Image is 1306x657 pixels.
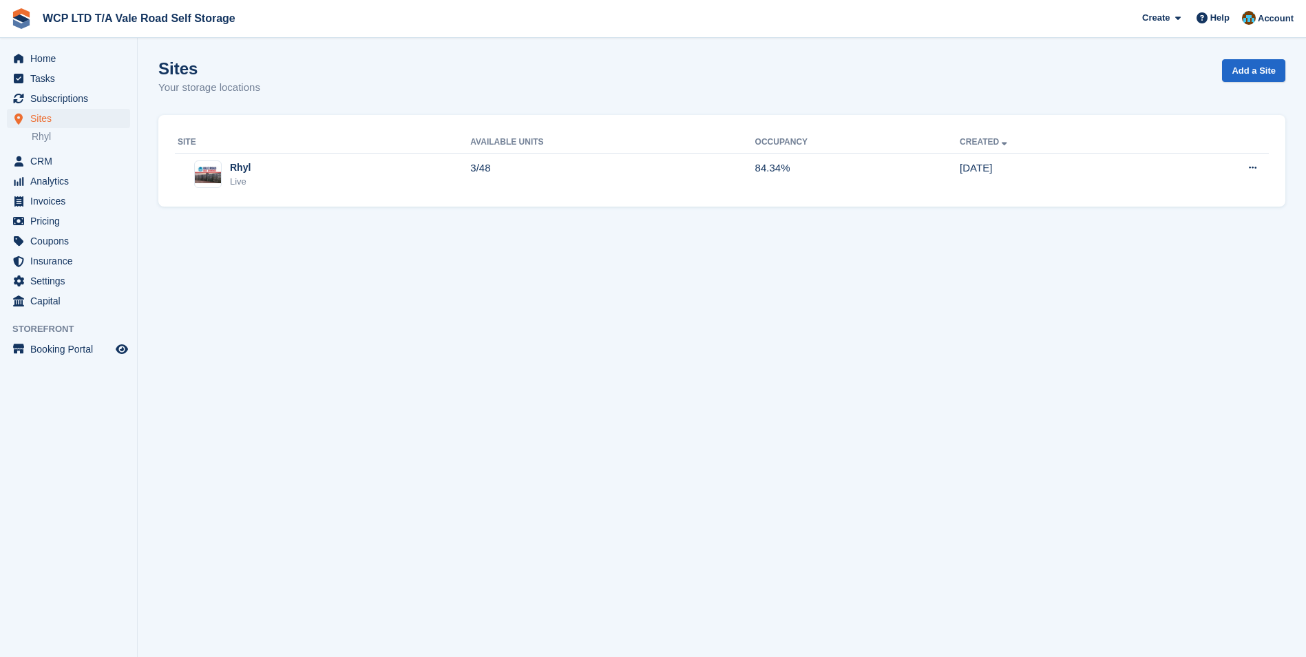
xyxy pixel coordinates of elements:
th: Occupancy [755,132,960,154]
p: Your storage locations [158,80,260,96]
span: Subscriptions [30,89,113,108]
td: 84.34% [755,153,960,196]
span: Account [1258,12,1294,25]
a: WCP LTD T/A Vale Road Self Storage [37,7,241,30]
th: Available Units [470,132,755,154]
a: menu [7,191,130,211]
a: Preview store [114,341,130,357]
div: Live [230,175,251,189]
span: Coupons [30,231,113,251]
h1: Sites [158,59,260,78]
a: Add a Site [1222,59,1285,82]
span: Invoices [30,191,113,211]
span: Home [30,49,113,68]
span: Storefront [12,322,137,336]
img: Image of Rhyl site [195,166,221,183]
span: Tasks [30,69,113,88]
span: Create [1142,11,1170,25]
span: Insurance [30,251,113,271]
a: menu [7,340,130,359]
a: menu [7,89,130,108]
span: Analytics [30,171,113,191]
span: Sites [30,109,113,128]
a: menu [7,251,130,271]
a: menu [7,109,130,128]
a: menu [7,291,130,311]
span: Help [1210,11,1230,25]
a: menu [7,211,130,231]
a: menu [7,69,130,88]
a: menu [7,49,130,68]
span: Pricing [30,211,113,231]
th: Site [175,132,470,154]
a: Created [960,137,1010,147]
span: Booking Portal [30,340,113,359]
td: [DATE] [960,153,1156,196]
span: CRM [30,152,113,171]
a: menu [7,271,130,291]
a: menu [7,171,130,191]
div: Rhyl [230,160,251,175]
td: 3/48 [470,153,755,196]
a: Rhyl [32,130,130,143]
img: Kirsty williams [1242,11,1256,25]
span: Capital [30,291,113,311]
img: stora-icon-8386f47178a22dfd0bd8f6a31ec36ba5ce8667c1dd55bd0f319d3a0aa187defe.svg [11,8,32,29]
a: menu [7,231,130,251]
span: Settings [30,271,113,291]
a: menu [7,152,130,171]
